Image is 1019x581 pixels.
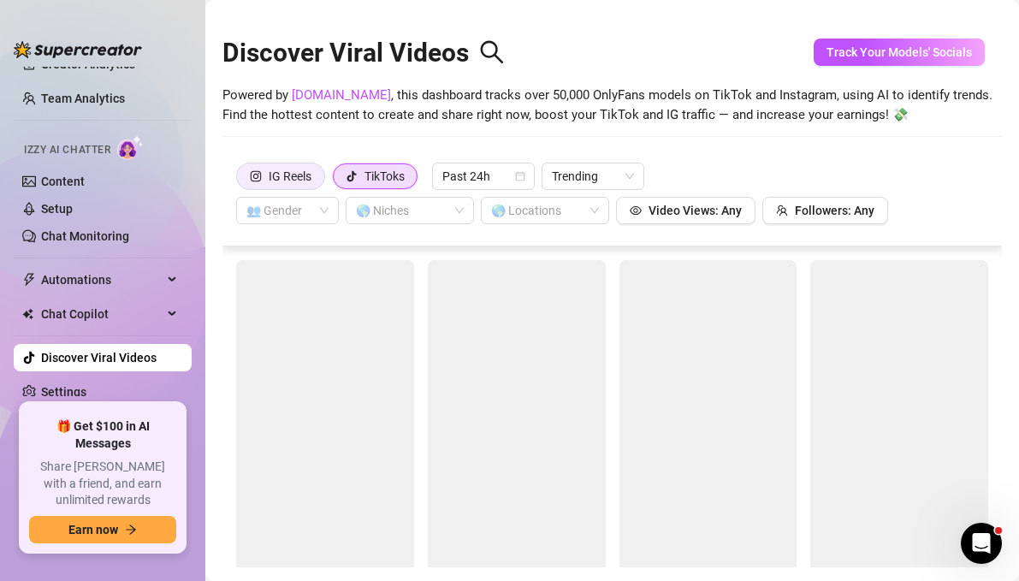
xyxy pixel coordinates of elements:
span: Followers: Any [795,204,874,217]
button: Earn nowarrow-right [29,516,176,543]
span: arrow-right [125,524,137,536]
span: Track Your Models' Socials [826,45,972,59]
h2: Discover Viral Videos [222,37,505,69]
a: Setup [41,202,73,216]
span: Automations [41,266,163,293]
span: team [776,205,788,216]
div: IG Reels [269,163,311,189]
button: Video Views: Any [616,197,755,224]
a: Settings [41,385,86,399]
span: Video Views: Any [649,204,742,217]
iframe: Intercom live chat [961,523,1002,564]
span: Share [PERSON_NAME] with a friend, and earn unlimited rewards [29,459,176,509]
img: Chat Copilot [22,308,33,320]
span: Past 24h [442,163,524,189]
img: AI Chatter [117,135,144,160]
img: logo-BBDzfeDw.svg [14,41,142,58]
a: Team Analytics [41,92,125,105]
span: calendar [515,171,525,181]
span: tik-tok [346,170,358,182]
span: search [479,39,505,65]
button: Followers: Any [762,197,888,224]
a: Content [41,175,85,188]
button: Track Your Models' Socials [814,39,985,66]
span: thunderbolt [22,273,36,287]
a: Discover Viral Videos [41,351,157,365]
span: 🎁 Get $100 in AI Messages [29,418,176,452]
span: instagram [250,170,262,182]
a: Chat Monitoring [41,229,129,243]
span: Trending [552,163,634,189]
span: Earn now [68,523,118,537]
span: Chat Copilot [41,300,163,328]
span: Izzy AI Chatter [24,142,110,158]
a: [DOMAIN_NAME] [292,87,391,103]
div: TikToks [364,163,405,189]
span: Powered by , this dashboard tracks over 50,000 OnlyFans models on TikTok and Instagram, using AI ... [222,86,992,126]
span: eye [630,205,642,216]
